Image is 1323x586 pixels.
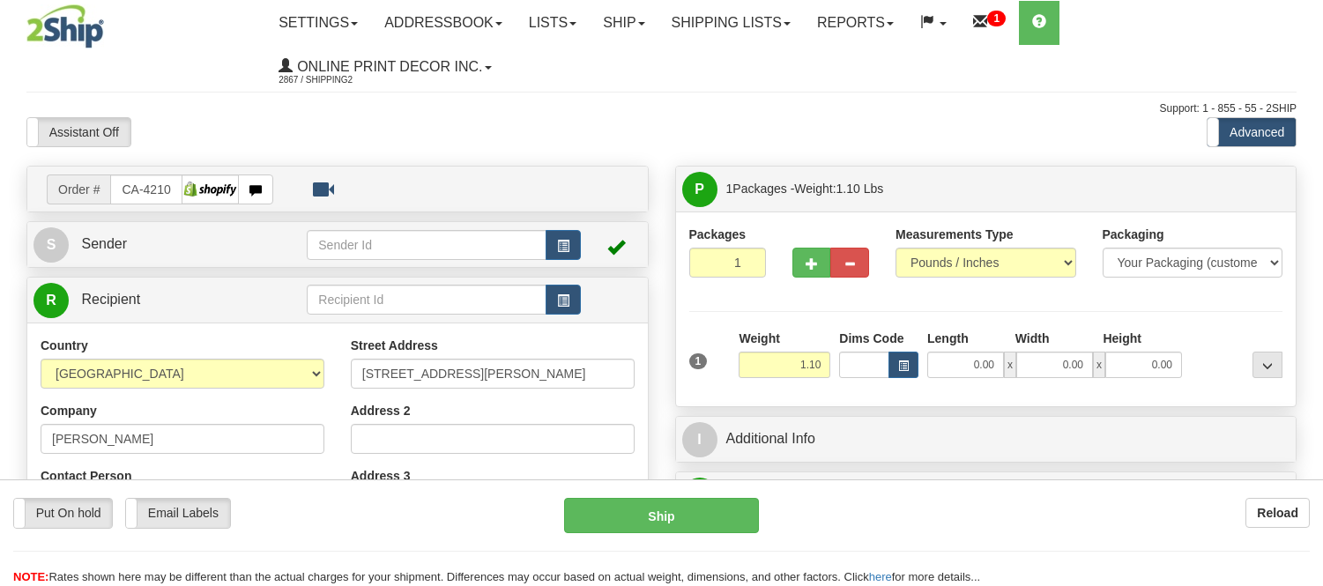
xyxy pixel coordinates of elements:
label: Measurements Type [896,226,1014,243]
span: Lbs [864,182,884,196]
span: Packages - [726,171,884,206]
span: NOTE: [13,570,48,583]
a: 1 [960,1,1019,45]
div: ... [1252,352,1282,378]
label: Address 2 [351,402,411,419]
a: Lists [516,1,590,45]
a: Online Print Decor Inc. 2867 / Shipping2 [265,45,504,89]
sup: 1 [987,11,1006,26]
label: Contact Person [41,467,131,485]
label: Put On hold [14,499,112,527]
span: 1 [689,353,708,369]
a: IAdditional Info [682,421,1290,457]
span: Sender [81,236,127,251]
label: Packages [689,226,747,243]
span: Recipient [81,292,140,307]
span: $ [682,478,717,513]
span: S [33,227,69,263]
label: Weight [739,330,779,347]
span: x [1004,352,1016,378]
button: Ship [564,498,758,533]
span: 2867 / Shipping2 [279,71,411,89]
label: Height [1103,330,1141,347]
input: Enter a location [351,359,635,389]
span: R [33,283,69,318]
a: P 1Packages -Weight:1.10 Lbs [682,171,1290,207]
label: Company [41,402,97,419]
label: Country [41,337,88,354]
button: Reload [1245,498,1310,528]
a: Shipping lists [658,1,804,45]
label: Street Address [351,337,438,354]
a: S Sender [33,226,307,263]
span: Online Print Decor Inc. [293,59,482,74]
label: Dims Code [839,330,903,347]
span: x [1093,352,1105,378]
span: I [682,422,717,457]
a: Ship [590,1,658,45]
a: R Recipient [33,282,277,318]
iframe: chat widget [1282,203,1321,382]
label: Width [1015,330,1050,347]
a: $Rates [682,477,1290,513]
img: logo2867.jpg [26,4,104,48]
a: Settings [265,1,371,45]
label: Advanced [1208,118,1296,146]
span: Weight: [794,182,883,196]
label: Email Labels [126,499,229,527]
b: Reload [1257,506,1298,520]
a: Addressbook [371,1,516,45]
img: Shopify posterjack.c [182,176,238,203]
span: 1 [726,182,733,196]
label: Packaging [1103,226,1164,243]
a: Reports [804,1,907,45]
div: Support: 1 - 855 - 55 - 2SHIP [26,101,1297,116]
input: Recipient Id [307,285,546,315]
label: Address 3 [351,467,411,485]
input: Sender Id [307,230,546,260]
span: Order # [47,174,110,204]
label: Length [927,330,969,347]
label: Assistant Off [27,118,130,146]
a: here [869,570,892,583]
span: P [682,172,717,207]
span: 1.10 [836,182,860,196]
